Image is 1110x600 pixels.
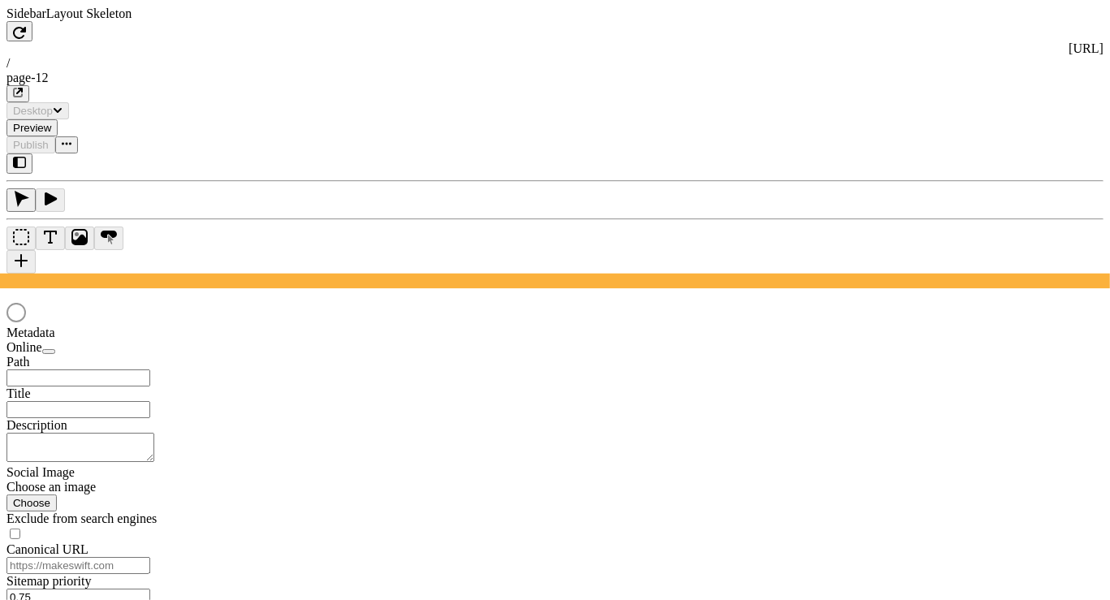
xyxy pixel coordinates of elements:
input: https://makeswift.com [6,557,150,574]
div: SidebarLayout Skeleton [6,6,1104,21]
span: Exclude from search engines [6,512,157,525]
button: Text [36,227,65,250]
div: Metadata [6,326,201,340]
button: Box [6,227,36,250]
span: Choose [13,497,50,509]
div: / [6,56,1104,71]
div: page-12 [6,71,1104,85]
div: [URL] [6,41,1104,56]
span: Title [6,386,31,400]
span: Preview [13,122,51,134]
span: Path [6,355,29,369]
button: Button [94,227,123,250]
button: Publish [6,136,55,153]
button: Desktop [6,102,69,119]
span: Desktop [13,105,53,117]
span: Description [6,418,67,432]
div: Choose an image [6,480,201,494]
span: Online [6,340,42,354]
span: Canonical URL [6,542,89,556]
button: Preview [6,119,58,136]
span: Publish [13,139,49,151]
button: Choose [6,494,57,512]
button: Image [65,227,94,250]
span: Social Image [6,465,75,479]
span: Sitemap priority [6,574,91,588]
